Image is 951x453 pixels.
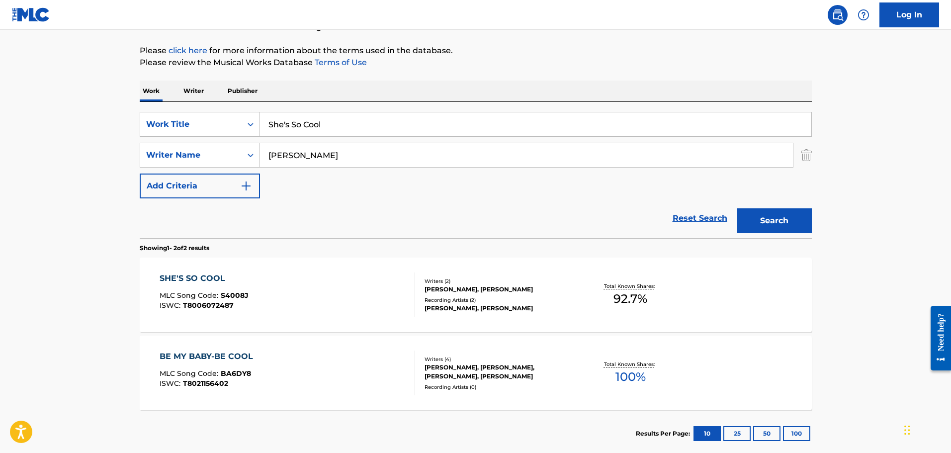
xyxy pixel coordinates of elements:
button: 25 [723,426,751,441]
div: Recording Artists ( 0 ) [425,383,575,391]
div: Writers ( 2 ) [425,277,575,285]
a: Reset Search [668,207,732,229]
a: click here [169,46,207,55]
span: ISWC : [160,379,183,388]
button: Search [737,208,812,233]
p: Please review the Musical Works Database [140,57,812,69]
div: BE MY BABY-BE COOL [160,351,258,362]
p: Work [140,81,163,101]
div: Writer Name [146,149,236,161]
button: 50 [753,426,780,441]
iframe: Chat Widget [901,405,951,453]
div: Writers ( 4 ) [425,356,575,363]
span: 92.7 % [613,290,647,308]
span: T8006072487 [183,301,234,310]
a: SHE'S SO COOLMLC Song Code:S4008JISWC:T8006072487Writers (2)[PERSON_NAME], [PERSON_NAME]Recording... [140,258,812,332]
div: SHE'S SO COOL [160,272,249,284]
span: BA6DY8 [221,369,251,378]
div: [PERSON_NAME], [PERSON_NAME] [425,285,575,294]
button: 10 [693,426,721,441]
a: Terms of Use [313,58,367,67]
span: S4008J [221,291,249,300]
img: MLC Logo [12,7,50,22]
span: 100 % [615,368,646,386]
div: Recording Artists ( 2 ) [425,296,575,304]
div: [PERSON_NAME], [PERSON_NAME], [PERSON_NAME], [PERSON_NAME] [425,363,575,381]
button: 100 [783,426,810,441]
a: Log In [879,2,939,27]
iframe: Resource Center [923,298,951,378]
div: Help [854,5,873,25]
p: Writer [180,81,207,101]
button: Add Criteria [140,174,260,198]
p: Total Known Shares: [604,282,657,290]
p: Results Per Page: [636,429,692,438]
p: Showing 1 - 2 of 2 results [140,244,209,253]
a: Public Search [828,5,848,25]
span: MLC Song Code : [160,291,221,300]
span: ISWC : [160,301,183,310]
a: BE MY BABY-BE COOLMLC Song Code:BA6DY8ISWC:T8021156402Writers (4)[PERSON_NAME], [PERSON_NAME], [P... [140,336,812,410]
p: Total Known Shares: [604,361,657,368]
p: Publisher [225,81,260,101]
img: help [858,9,869,21]
div: Drag [904,415,910,445]
img: 9d2ae6d4665cec9f34b9.svg [240,180,252,192]
div: Work Title [146,118,236,130]
p: Please for more information about the terms used in the database. [140,45,812,57]
span: T8021156402 [183,379,228,388]
span: MLC Song Code : [160,369,221,378]
img: search [832,9,844,21]
form: Search Form [140,112,812,238]
img: Delete Criterion [801,143,812,168]
div: [PERSON_NAME], [PERSON_NAME] [425,304,575,313]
